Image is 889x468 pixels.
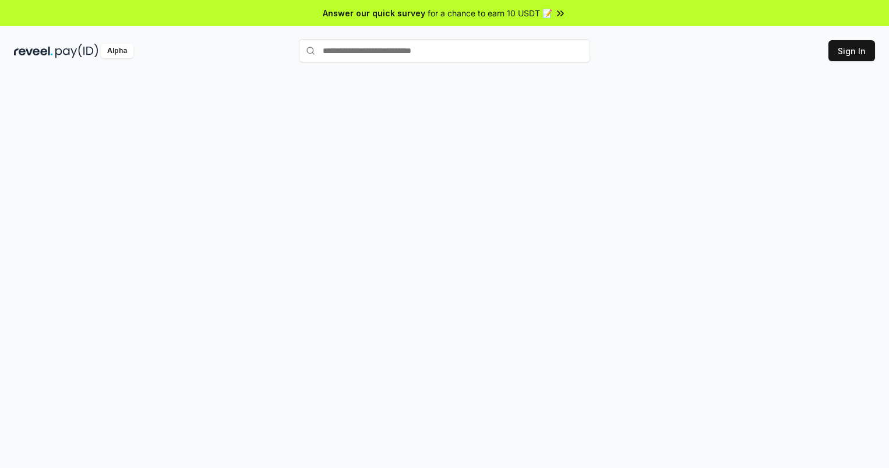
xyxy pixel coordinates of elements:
button: Sign In [828,40,875,61]
div: Alpha [101,44,133,58]
span: Answer our quick survey [323,7,425,19]
img: pay_id [55,44,98,58]
img: reveel_dark [14,44,53,58]
span: for a chance to earn 10 USDT 📝 [428,7,552,19]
